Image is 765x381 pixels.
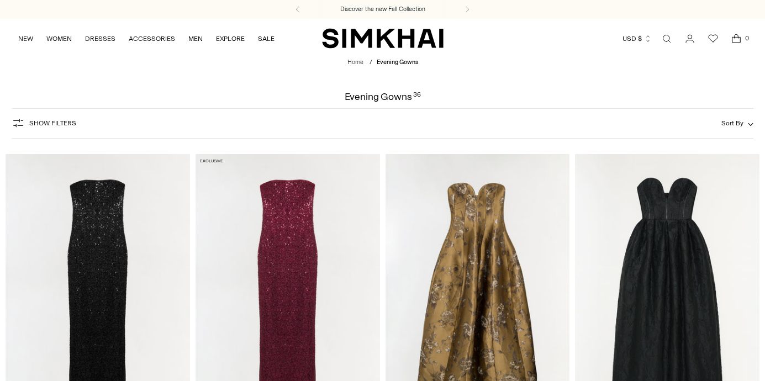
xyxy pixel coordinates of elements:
[340,5,425,14] a: Discover the new Fall Collection
[370,58,372,67] div: /
[622,27,652,51] button: USD $
[721,119,743,127] span: Sort By
[258,27,275,51] a: SALE
[129,27,175,51] a: ACCESSORIES
[347,58,418,67] nav: breadcrumbs
[188,27,203,51] a: MEN
[413,92,421,102] div: 36
[656,28,678,50] a: Open search modal
[721,117,753,129] button: Sort By
[679,28,701,50] a: Go to the account page
[322,28,444,49] a: SIMKHAI
[29,119,76,127] span: Show Filters
[742,33,752,43] span: 0
[216,27,245,51] a: EXPLORE
[702,28,724,50] a: Wishlist
[85,27,115,51] a: DRESSES
[347,59,363,66] a: Home
[345,92,421,102] h1: Evening Gowns
[12,114,76,132] button: Show Filters
[18,27,33,51] a: NEW
[46,27,72,51] a: WOMEN
[725,28,747,50] a: Open cart modal
[377,59,418,66] span: Evening Gowns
